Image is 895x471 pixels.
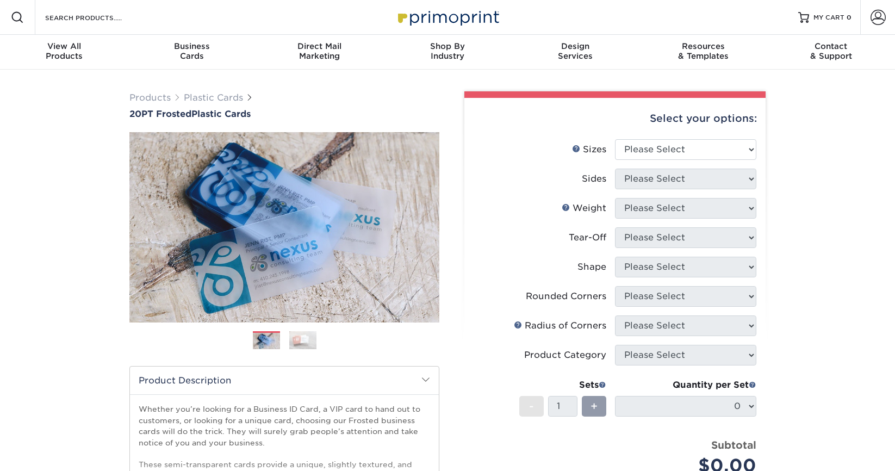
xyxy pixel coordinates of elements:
h2: Product Description [130,367,439,394]
span: Shop By [383,41,511,51]
div: Services [512,41,639,61]
div: Tear-Off [569,231,606,244]
span: - [529,398,534,414]
div: Rounded Corners [526,290,606,303]
a: Products [129,92,171,103]
img: Plastic Cards 01 [253,332,280,351]
span: Design [512,41,639,51]
div: Sets [519,379,606,392]
div: Product Category [524,349,606,362]
a: Shop ByIndustry [383,35,511,70]
img: 20PT Frosted 01 [129,120,439,334]
div: Cards [128,41,256,61]
div: Quantity per Set [615,379,756,392]
div: Sizes [572,143,606,156]
div: & Templates [639,41,767,61]
div: Industry [383,41,511,61]
span: 20PT Frosted [129,109,191,119]
div: & Support [767,41,895,61]
h1: Plastic Cards [129,109,439,119]
div: Marketing [256,41,383,61]
span: 0 [847,14,852,21]
a: Plastic Cards [184,92,243,103]
span: Resources [639,41,767,51]
img: Plastic Cards 02 [289,331,316,350]
span: MY CART [813,13,844,22]
div: Weight [562,202,606,215]
strong: Subtotal [711,439,756,451]
span: Business [128,41,256,51]
a: BusinessCards [128,35,256,70]
span: Contact [767,41,895,51]
div: Sides [582,172,606,185]
img: Primoprint [393,5,502,29]
a: Resources& Templates [639,35,767,70]
a: 20PT FrostedPlastic Cards [129,109,439,119]
a: DesignServices [512,35,639,70]
div: Radius of Corners [514,319,606,332]
div: Select your options: [473,98,757,139]
input: SEARCH PRODUCTS..... [44,11,150,24]
span: Direct Mail [256,41,383,51]
div: Shape [577,261,606,274]
a: Contact& Support [767,35,895,70]
a: Direct MailMarketing [256,35,383,70]
span: + [591,398,598,414]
